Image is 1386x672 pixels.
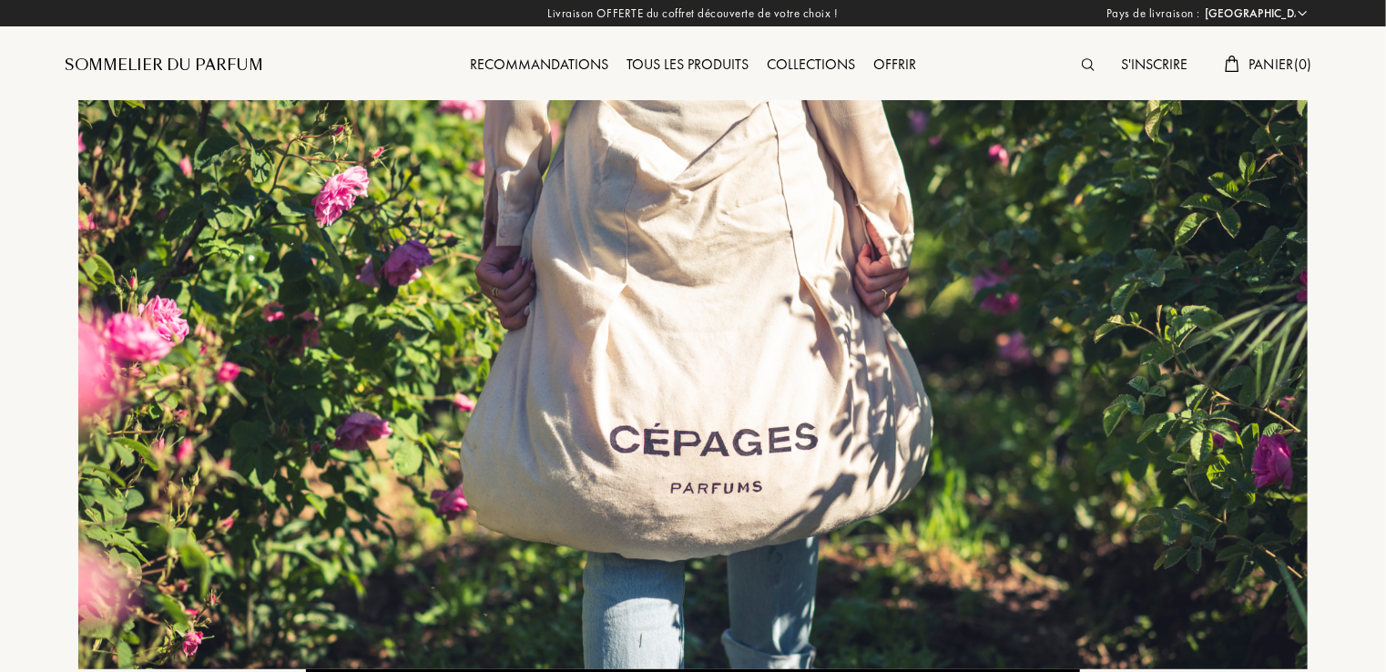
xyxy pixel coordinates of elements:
[617,54,758,77] div: Tous les produits
[617,55,758,74] a: Tous les produits
[65,55,263,76] a: Sommelier du Parfum
[758,54,864,77] div: Collections
[864,55,925,74] a: Offrir
[1106,5,1200,23] span: Pays de livraison :
[758,55,864,74] a: Collections
[461,55,617,74] a: Recommandations
[1225,56,1239,72] img: cart.svg
[1113,54,1197,77] div: S'inscrire
[1082,58,1095,71] img: search_icn.svg
[1248,55,1312,74] span: Panier ( 0 )
[461,54,617,77] div: Recommandations
[78,100,1308,669] img: Cepages Parfums Banner
[1113,55,1197,74] a: S'inscrire
[864,54,925,77] div: Offrir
